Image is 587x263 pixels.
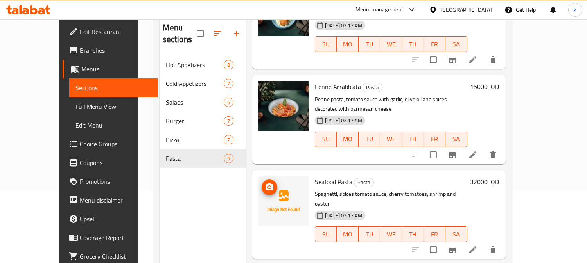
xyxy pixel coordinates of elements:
button: TU [359,226,381,242]
button: WE [380,226,402,242]
a: Edit menu item [468,150,477,160]
span: FR [427,133,443,145]
button: SU [315,131,337,147]
h6: 15000 IQD [470,81,499,92]
div: Cold Appetizers7 [160,74,246,93]
span: SA [449,133,464,145]
span: SU [318,229,334,240]
button: SA [445,131,467,147]
button: Branch-specific-item [443,50,462,69]
span: 8 [224,61,233,69]
nav: Menu sections [160,52,246,171]
button: TU [359,131,381,147]
span: MO [340,39,355,50]
div: items [224,79,233,88]
a: Edit Restaurant [63,22,158,41]
div: items [224,116,233,126]
button: Branch-specific-item [443,240,462,259]
a: Sections [69,78,158,97]
span: Pasta [166,154,224,163]
button: TH [402,36,424,52]
button: MO [337,131,359,147]
button: MO [337,36,359,52]
div: Menu-management [355,5,404,14]
span: Penne Arrabbiata [315,81,361,92]
a: Coverage Report [63,228,158,247]
button: upload picture [262,179,277,195]
span: Select to update [425,52,442,68]
span: Pizza [166,135,224,144]
a: Coupons [63,153,158,172]
button: SU [315,36,337,52]
span: Salads [166,98,224,107]
span: WE [383,229,399,240]
span: WE [383,39,399,50]
button: FR [424,131,446,147]
button: TH [402,226,424,242]
div: [GEOGRAPHIC_DATA] [440,5,492,14]
span: k [574,5,576,14]
a: Edit Menu [69,116,158,135]
span: [DATE] 02:17 AM [322,212,365,219]
span: 6 [224,99,233,106]
span: Pasta [363,83,382,92]
span: Coverage Report [80,233,151,242]
span: Select to update [425,242,442,258]
span: TU [362,39,377,50]
div: Salads6 [160,93,246,112]
a: Promotions [63,172,158,191]
span: SU [318,39,334,50]
span: MO [340,133,355,145]
span: Menus [81,64,151,74]
span: Sort sections [208,24,227,43]
p: Penne pasta, tomato sauce with garlic, olive oil and spices decorated with parmesan cheese [315,94,467,114]
button: Branch-specific-item [443,146,462,164]
span: [DATE] 02:17 AM [322,22,365,29]
span: TU [362,133,377,145]
div: items [224,98,233,107]
button: MO [337,226,359,242]
button: SA [445,36,467,52]
span: FR [427,39,443,50]
a: Edit menu item [468,245,477,254]
a: Menus [63,60,158,78]
span: SA [449,229,464,240]
img: Penne Arrabbiata [258,81,309,131]
button: WE [380,36,402,52]
span: SA [449,39,464,50]
span: Select to update [425,147,442,163]
span: TU [362,229,377,240]
span: Pasta [354,178,373,187]
span: Promotions [80,177,151,186]
span: WE [383,133,399,145]
span: Select all sections [192,25,208,42]
span: 5 [224,155,233,162]
span: Choice Groups [80,139,151,149]
a: Menu disclaimer [63,191,158,210]
span: Cold Appetizers [166,79,224,88]
span: Coupons [80,158,151,167]
span: Sections [75,83,151,92]
div: Pizza7 [160,130,246,149]
button: WE [380,131,402,147]
div: items [224,60,233,69]
span: 7 [224,80,233,87]
span: Seafood Pasta [315,176,352,188]
a: Edit menu item [468,55,477,64]
span: Branches [80,46,151,55]
span: 7 [224,136,233,144]
div: Pasta5 [160,149,246,168]
div: Hot Appetizers8 [160,55,246,74]
p: Spaghetti, spices tomato sauce, cherry tomatoes, shrimp and oyster [315,189,467,209]
button: delete [484,240,503,259]
h2: Menu sections [163,22,197,45]
div: Pasta [363,83,382,92]
span: Full Menu View [75,102,151,111]
span: SU [318,133,334,145]
span: Hot Appetizers [166,60,224,69]
span: Upsell [80,214,151,224]
button: delete [484,146,503,164]
h6: 32000 IQD [470,176,499,187]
